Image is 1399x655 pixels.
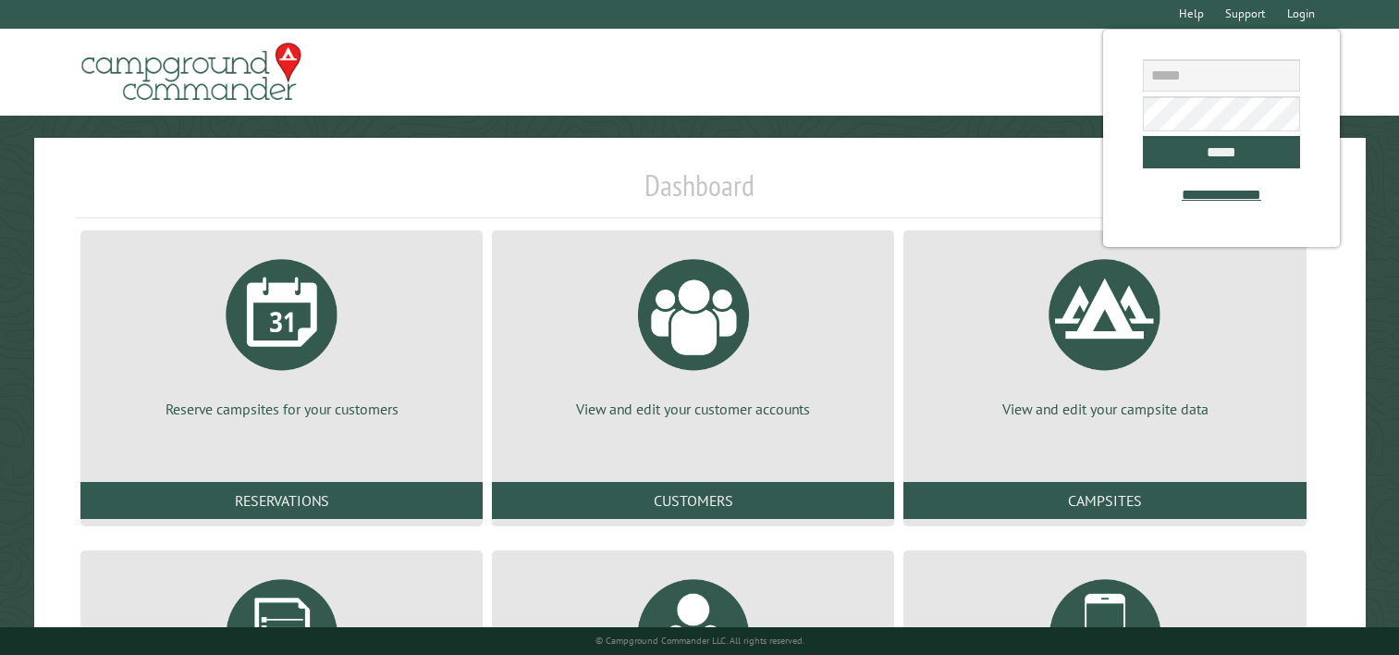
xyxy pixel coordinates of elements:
img: Campground Commander [76,36,307,108]
a: View and edit your customer accounts [514,245,872,419]
a: Reservations [80,482,483,519]
h1: Dashboard [76,167,1323,218]
p: View and edit your campsite data [926,399,1283,419]
a: Customers [492,482,894,519]
a: View and edit your campsite data [926,245,1283,419]
small: © Campground Commander LLC. All rights reserved. [595,635,804,647]
a: Campsites [903,482,1306,519]
p: View and edit your customer accounts [514,399,872,419]
a: Reserve campsites for your customers [103,245,460,419]
p: Reserve campsites for your customers [103,399,460,419]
